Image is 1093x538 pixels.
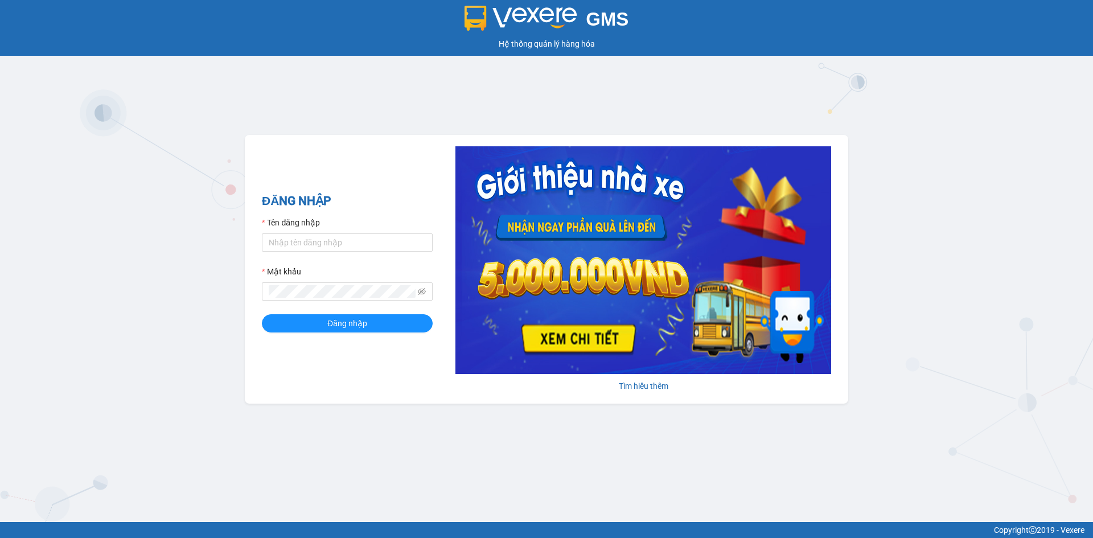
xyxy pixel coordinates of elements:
span: eye-invisible [418,288,426,295]
input: Mật khẩu [269,285,416,298]
label: Tên đăng nhập [262,216,320,229]
span: copyright [1029,526,1037,534]
img: banner-0 [455,146,831,374]
div: Copyright 2019 - Vexere [9,524,1084,536]
div: Hệ thống quản lý hàng hóa [3,38,1090,50]
div: Tìm hiểu thêm [455,380,831,392]
button: Đăng nhập [262,314,433,332]
label: Mật khẩu [262,265,301,278]
span: GMS [586,9,628,30]
a: GMS [465,17,629,26]
input: Tên đăng nhập [262,233,433,252]
h2: ĐĂNG NHẬP [262,192,433,211]
span: Đăng nhập [327,317,367,330]
img: logo 2 [465,6,577,31]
